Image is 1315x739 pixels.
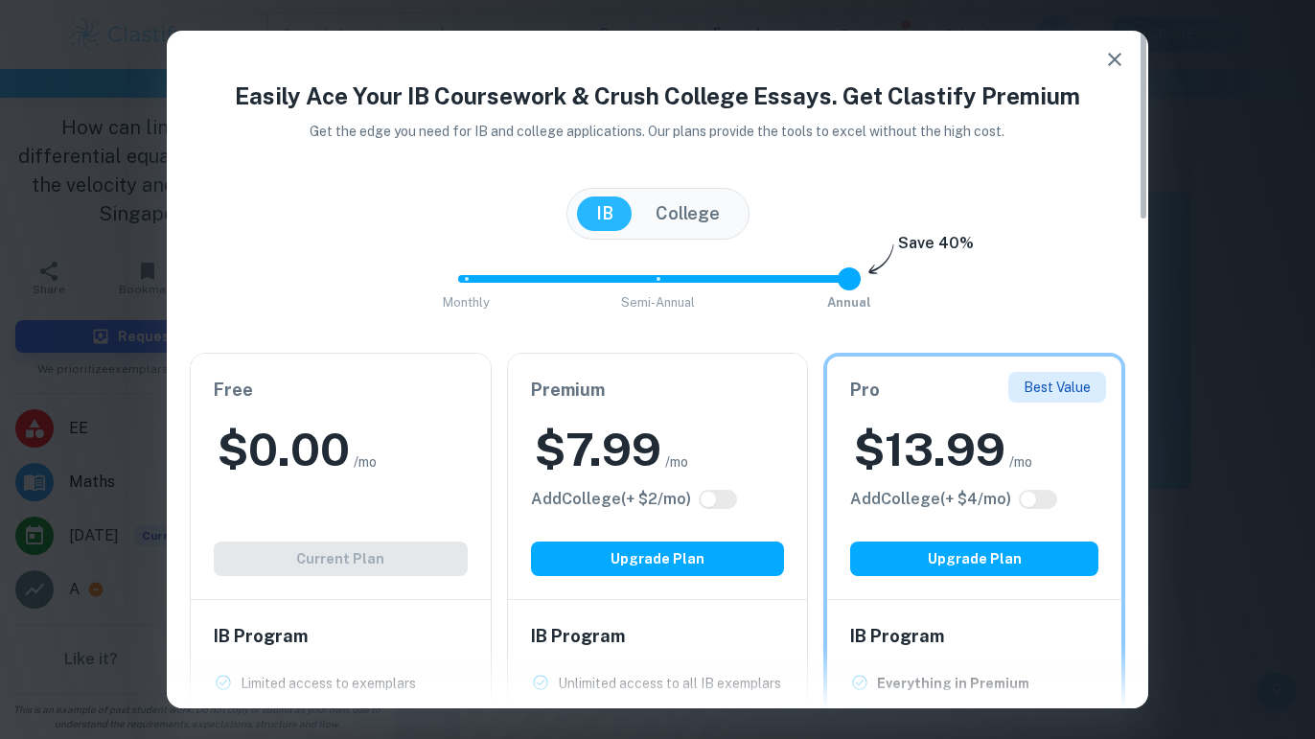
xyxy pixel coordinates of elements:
h2: $ 7.99 [535,419,661,480]
span: /mo [1009,451,1032,473]
h6: Premium [531,377,785,404]
span: Annual [827,295,871,310]
p: Get the edge you need for IB and college applications. Our plans provide the tools to excel witho... [284,121,1032,142]
h4: Easily Ace Your IB Coursework & Crush College Essays. Get Clastify Premium [190,79,1125,113]
img: subscription-arrow.svg [868,243,894,276]
h6: IB Program [531,623,785,650]
button: Upgrade Plan [850,542,1098,576]
h2: $ 0.00 [218,419,350,480]
span: /mo [665,451,688,473]
h6: IB Program [850,623,1098,650]
h6: Free [214,377,468,404]
h6: IB Program [214,623,468,650]
p: Best Value [1024,377,1091,398]
span: Semi-Annual [621,295,695,310]
button: College [636,196,739,231]
h6: Click to see all the additional College features. [850,488,1011,511]
span: /mo [354,451,377,473]
button: IB [577,196,633,231]
h6: Pro [850,377,1098,404]
button: Upgrade Plan [531,542,785,576]
span: Monthly [443,295,490,310]
h6: Save 40% [898,232,974,265]
h2: $ 13.99 [854,419,1005,480]
h6: Click to see all the additional College features. [531,488,691,511]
